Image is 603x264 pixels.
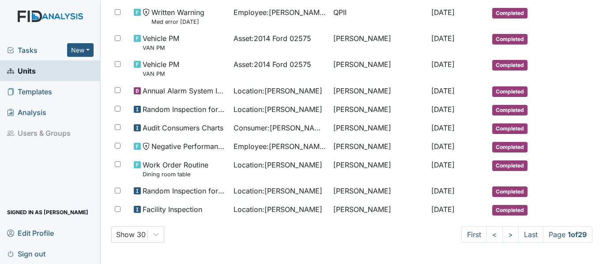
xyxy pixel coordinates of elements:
[330,138,427,156] td: [PERSON_NAME]
[431,160,455,169] span: [DATE]
[330,82,427,100] td: [PERSON_NAME]
[492,86,528,97] span: Completed
[518,226,543,243] a: Last
[492,205,528,216] span: Completed
[431,60,455,69] span: [DATE]
[143,59,179,78] span: Vehicle PM VAN PM
[492,60,528,71] span: Completed
[7,247,45,260] span: Sign out
[143,123,223,133] span: Audit Consumers Charts
[7,64,36,78] span: Units
[143,160,208,178] span: Work Order Routine Dining room table
[151,18,204,26] small: Med error [DATE]
[143,86,226,96] span: Annual Alarm System Inspection
[330,119,427,138] td: [PERSON_NAME]
[492,186,528,197] span: Completed
[431,142,455,151] span: [DATE]
[431,123,455,132] span: [DATE]
[234,86,322,96] span: Location : [PERSON_NAME]
[431,186,455,195] span: [DATE]
[492,142,528,152] span: Completed
[502,226,519,243] a: >
[7,226,54,240] span: Edit Profile
[461,226,592,243] nav: task-pagination
[234,123,326,133] span: Consumer : [PERSON_NAME]
[143,104,226,115] span: Random Inspection for AM
[492,123,528,134] span: Completed
[492,105,528,115] span: Completed
[234,7,326,18] span: Employee : [PERSON_NAME]
[234,141,326,152] span: Employee : [PERSON_NAME]
[151,141,226,152] span: Negative Performance Review
[330,30,427,56] td: [PERSON_NAME]
[431,105,455,114] span: [DATE]
[330,4,427,30] td: QPII
[492,160,528,171] span: Completed
[431,34,455,43] span: [DATE]
[7,85,52,98] span: Templates
[234,59,311,70] span: Asset : 2014 Ford 02575
[234,160,322,170] span: Location : [PERSON_NAME]
[330,156,427,182] td: [PERSON_NAME]
[431,205,455,214] span: [DATE]
[143,170,208,178] small: Dining room table
[143,204,202,215] span: Facility Inspection
[7,105,46,119] span: Analysis
[7,45,67,56] a: Tasks
[330,100,427,119] td: [PERSON_NAME]
[330,182,427,201] td: [PERSON_NAME]
[143,70,179,78] small: VAN PM
[67,43,94,57] button: New
[7,205,88,219] span: Signed in as [PERSON_NAME]
[568,230,587,239] strong: 1 of 29
[431,86,455,95] span: [DATE]
[143,33,179,52] span: Vehicle PM VAN PM
[143,186,226,196] span: Random Inspection for Afternoon
[486,226,503,243] a: <
[461,226,487,243] a: First
[234,186,322,196] span: Location : [PERSON_NAME]
[492,34,528,45] span: Completed
[143,44,179,52] small: VAN PM
[543,226,592,243] span: Page
[330,56,427,82] td: [PERSON_NAME]
[234,33,311,44] span: Asset : 2014 Ford 02575
[151,7,204,26] span: Written Warning Med error Aug 23 2025
[116,229,146,240] div: Show 30
[234,204,322,215] span: Location : [PERSON_NAME]
[234,104,322,115] span: Location : [PERSON_NAME]
[330,201,427,219] td: [PERSON_NAME]
[492,8,528,19] span: Completed
[431,8,455,17] span: [DATE]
